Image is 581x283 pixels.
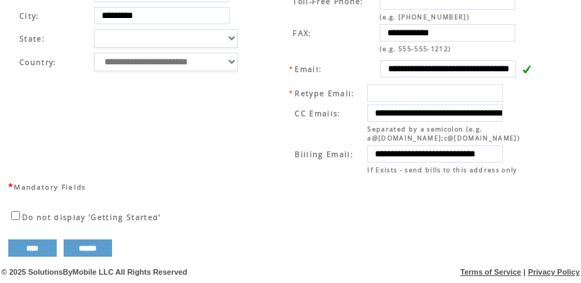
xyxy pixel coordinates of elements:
span: City: [19,11,39,21]
span: Email: [295,64,322,74]
span: Mandatory Fields [14,182,86,192]
span: Retype Email: [295,89,354,98]
span: If Exists - send bills to this address only [367,165,517,174]
a: Privacy Policy [528,268,580,276]
img: v.gif [522,64,531,74]
a: Terms of Service [461,268,522,276]
span: Country: [19,57,57,67]
span: Billing Email: [295,149,353,159]
span: (e.g. 555-555-1212) [380,44,451,53]
span: State: [19,34,89,44]
span: Separated by a semicolon (e.g. a@[DOMAIN_NAME];c@[DOMAIN_NAME]) [367,125,520,143]
span: Do not display 'Getting Started' [22,212,161,222]
span: © 2025 SolutionsByMobile LLC All Rights Reserved [1,268,187,276]
span: | [524,268,526,276]
span: CC Emails: [295,109,340,118]
span: (e.g. [PHONE_NUMBER]) [380,12,470,21]
span: FAX: [293,28,311,38]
